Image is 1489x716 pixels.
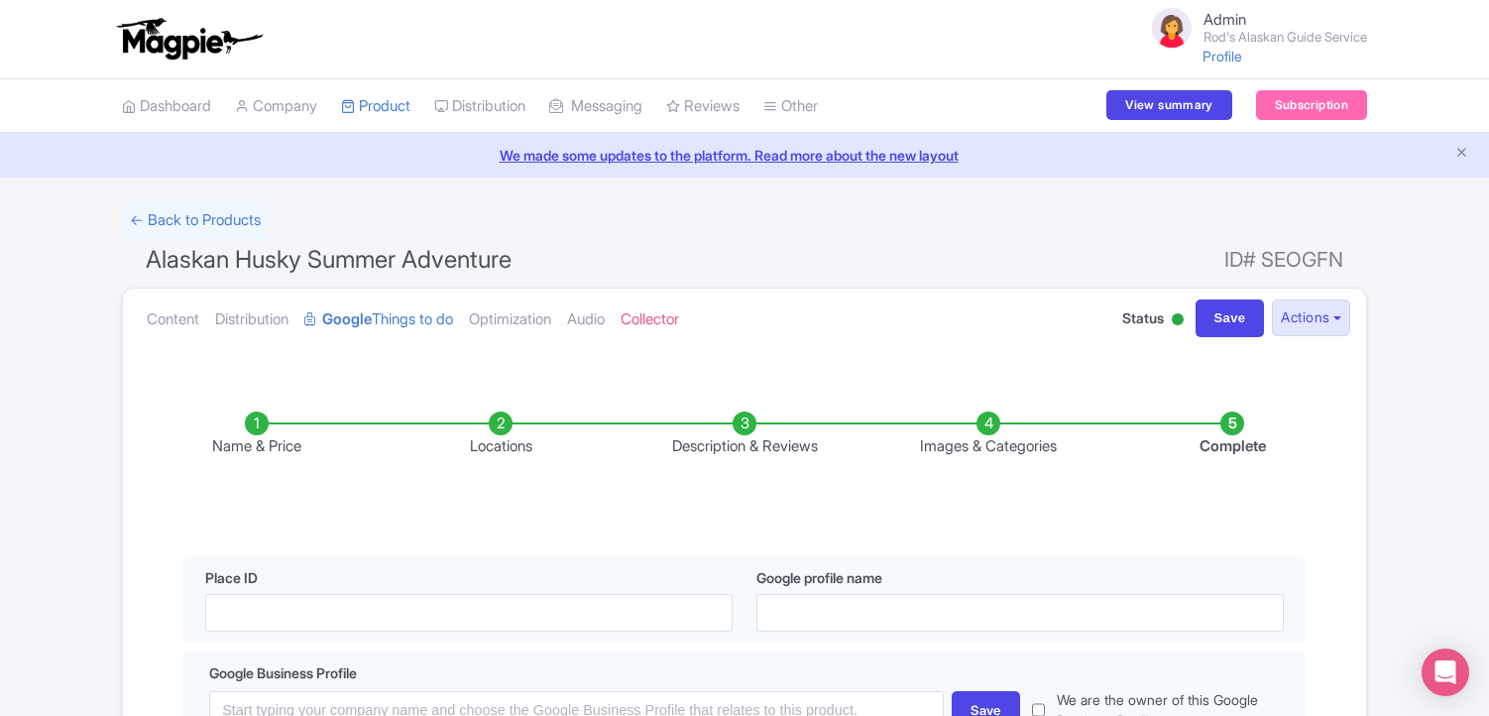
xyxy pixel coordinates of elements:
[1168,305,1188,336] div: Active
[1196,299,1265,337] input: Save
[1203,10,1246,29] span: Admin
[147,289,199,351] a: Content
[621,289,679,351] a: Collector
[1203,48,1242,64] a: Profile
[1106,90,1231,120] a: View summary
[122,79,211,134] a: Dashboard
[756,567,882,588] label: Google profile name
[1110,412,1354,458] li: Complete
[866,412,1110,458] li: Images & Categories
[1454,143,1469,166] button: Close announcement
[1422,649,1469,696] div: Open Intercom Messenger
[623,412,866,458] li: Description & Reviews
[215,289,288,351] a: Distribution
[112,17,266,60] img: logo-ab69f6fb50320c5b225c76a69d11143b.png
[205,567,258,588] label: Place ID
[1224,240,1343,280] span: ID# SEOGFN
[1256,90,1367,120] a: Subscription
[763,79,818,134] a: Other
[434,79,525,134] a: Distribution
[235,79,317,134] a: Company
[135,412,379,458] li: Name & Price
[1203,31,1367,44] small: Rod's Alaskan Guide Service
[146,245,512,274] span: Alaskan Husky Summer Adventure
[1272,299,1350,336] button: Actions
[469,289,551,351] a: Optimization
[341,79,410,134] a: Product
[1148,4,1196,52] img: avatar_key_member-9c1dde93af8b07d7383eb8b5fb890c87.png
[379,412,623,458] li: Locations
[209,662,357,683] span: Google Business Profile
[122,201,269,240] a: ← Back to Products
[549,79,642,134] a: Messaging
[666,79,740,134] a: Reviews
[567,289,605,351] a: Audio
[322,308,372,331] strong: Google
[1122,307,1164,328] span: Status
[304,289,453,351] a: GoogleThings to do
[1136,4,1367,52] a: Admin Rod's Alaskan Guide Service
[12,145,1477,166] a: We made some updates to the platform. Read more about the new layout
